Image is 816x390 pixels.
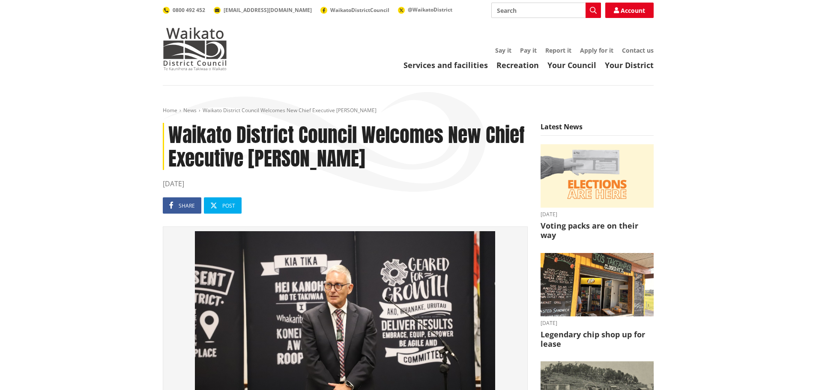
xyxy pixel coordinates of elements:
a: Services and facilities [404,60,488,70]
img: Waikato District Council - Te Kaunihera aa Takiwaa o Waikato [163,27,227,70]
a: Say it [495,46,511,54]
h3: Legendary chip shop up for lease [541,330,654,348]
time: [DATE] [541,212,654,217]
a: [DATE] Voting packs are on their way [541,144,654,240]
h3: Voting packs are on their way [541,221,654,240]
nav: breadcrumb [163,107,654,114]
span: Waikato District Council Welcomes New Chief Executive [PERSON_NAME] [203,107,377,114]
time: [DATE] [541,321,654,326]
h1: Waikato District Council Welcomes New Chief Executive [PERSON_NAME] [163,123,528,170]
span: @WaikatoDistrict [408,6,452,13]
a: Outdoor takeaway stand with chalkboard menus listing various foods, like burgers and chips. A fri... [541,253,654,349]
a: WaikatoDistrictCouncil [320,6,389,14]
span: [EMAIL_ADDRESS][DOMAIN_NAME] [224,6,312,14]
a: @WaikatoDistrict [398,6,452,13]
time: [DATE] [163,179,528,189]
a: Post [204,197,242,214]
input: Search input [491,3,601,18]
a: Your Council [547,60,596,70]
a: Home [163,107,177,114]
span: Share [179,202,195,209]
a: Recreation [496,60,539,70]
h5: Latest News [541,123,654,136]
a: Account [605,3,654,18]
a: Pay it [520,46,537,54]
a: Contact us [622,46,654,54]
a: Your District [605,60,654,70]
img: Elections are here [541,144,654,208]
img: Jo's takeaways, Papahua Reserve, Raglan [541,253,654,317]
span: 0800 492 452 [173,6,205,14]
a: Share [163,197,201,214]
a: 0800 492 452 [163,6,205,14]
a: Report it [545,46,571,54]
a: News [183,107,197,114]
a: Apply for it [580,46,613,54]
a: [EMAIL_ADDRESS][DOMAIN_NAME] [214,6,312,14]
span: Post [222,202,235,209]
span: WaikatoDistrictCouncil [330,6,389,14]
